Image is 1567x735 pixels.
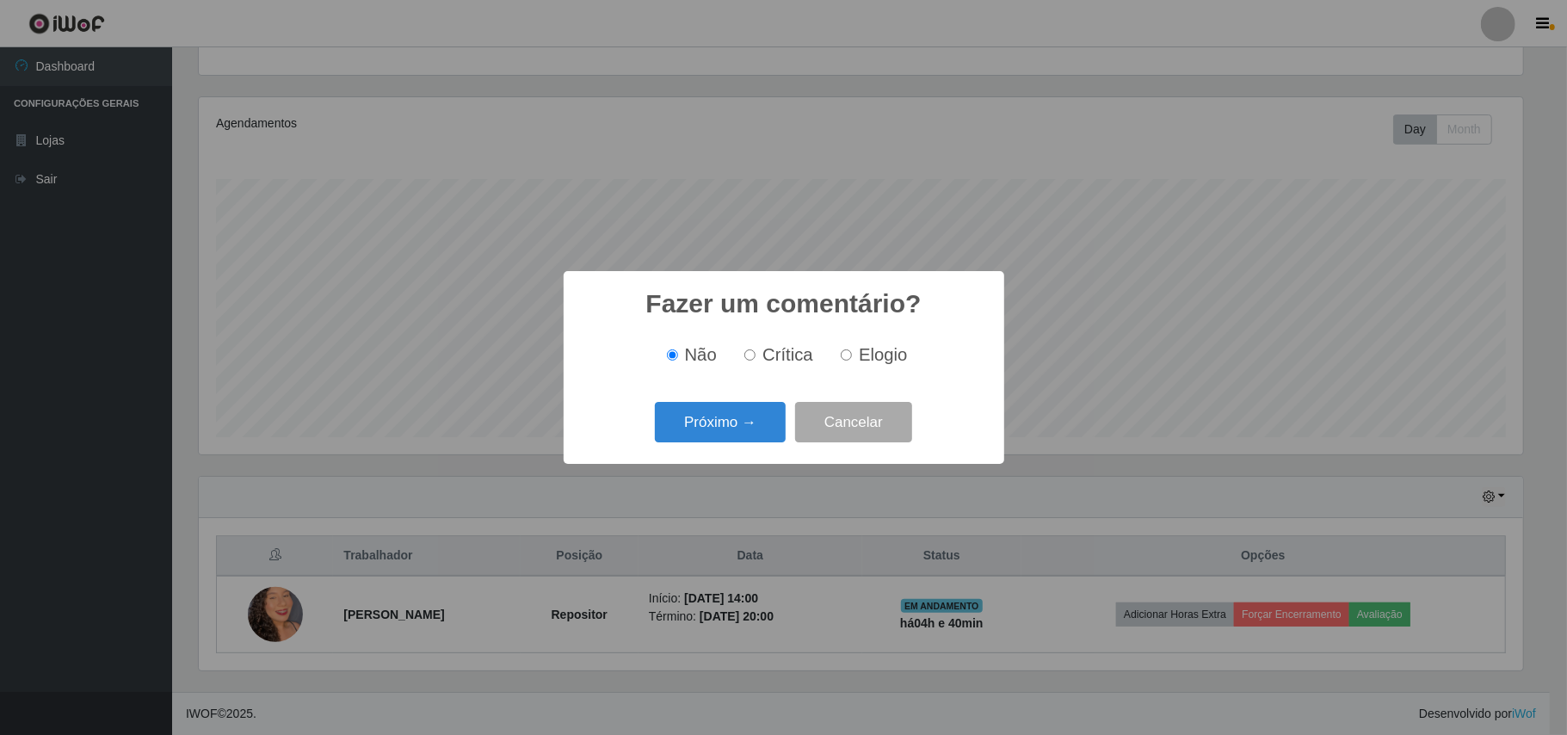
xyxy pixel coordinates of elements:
h2: Fazer um comentário? [645,288,921,319]
input: Crítica [744,349,756,361]
span: Não [685,345,717,364]
button: Cancelar [795,402,912,442]
button: Próximo → [655,402,786,442]
span: Elogio [859,345,907,364]
input: Não [667,349,678,361]
span: Crítica [762,345,813,364]
input: Elogio [841,349,852,361]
